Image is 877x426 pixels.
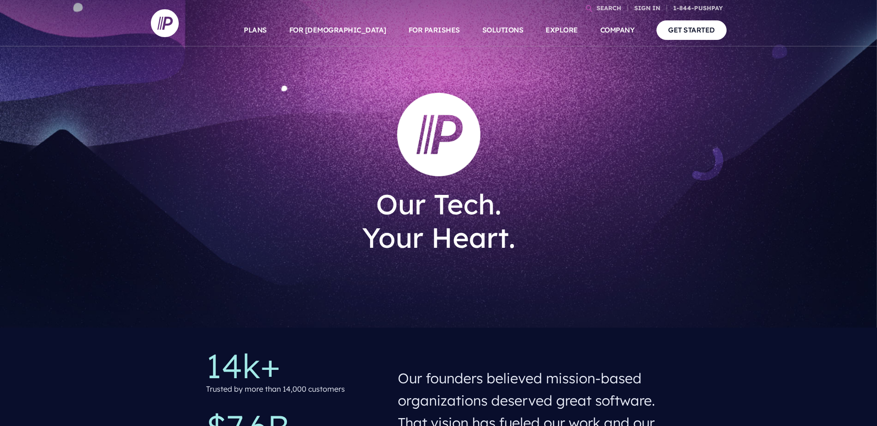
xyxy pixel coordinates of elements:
[546,14,578,46] a: EXPLORE
[409,14,460,46] a: FOR PARISHES
[289,14,386,46] a: FOR [DEMOGRAPHIC_DATA]
[482,14,524,46] a: SOLUTIONS
[302,180,575,262] h1: Our Tech. Your Heart.
[600,14,635,46] a: COMPANY
[206,349,383,382] p: 14k+
[244,14,267,46] a: PLANS
[206,382,345,396] p: Trusted by more than 14,000 customers
[656,20,727,39] a: GET STARTED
